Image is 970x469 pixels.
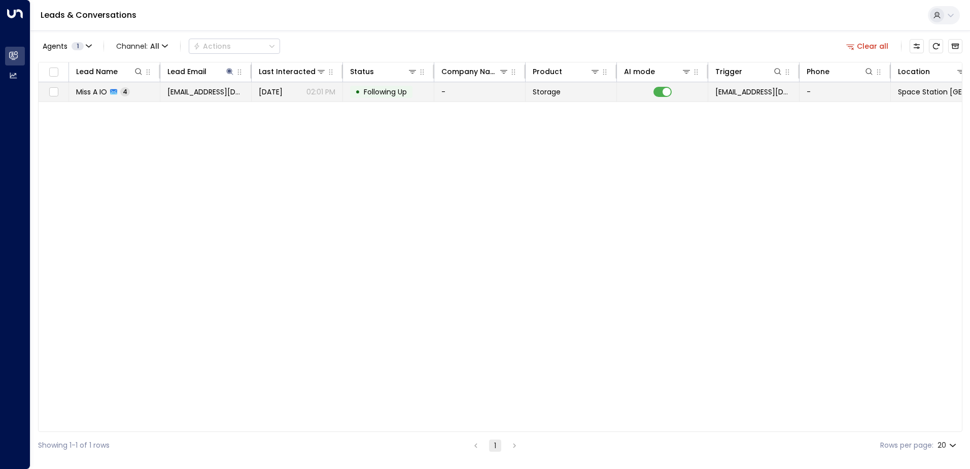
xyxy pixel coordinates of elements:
span: Toggle select all [47,66,60,79]
div: Status [350,65,418,78]
div: 20 [938,438,958,453]
div: Lead Name [76,65,144,78]
span: leads@space-station.co.uk [715,87,792,97]
div: Last Interacted [259,65,316,78]
div: Phone [807,65,829,78]
p: 02:01 PM [306,87,335,97]
button: Customize [910,39,924,53]
div: Location [898,65,966,78]
span: 1 [72,42,84,50]
div: Company Name [441,65,509,78]
span: Channel: [112,39,172,53]
span: Miss A IO [76,87,107,97]
a: Leads & Conversations [41,9,136,21]
div: Company Name [441,65,499,78]
div: Button group with a nested menu [189,39,280,54]
div: AI mode [624,65,691,78]
button: page 1 [489,440,501,452]
div: AI mode [624,65,655,78]
div: Lead Email [167,65,206,78]
div: Phone [807,65,874,78]
td: - [800,82,891,102]
div: Trigger [715,65,742,78]
button: Actions [189,39,280,54]
span: 4 [120,87,130,96]
div: Status [350,65,374,78]
span: Following Up [364,87,407,97]
div: Showing 1-1 of 1 rows [38,440,110,451]
span: Agents [43,43,67,50]
button: Agents1 [38,39,95,53]
div: Actions [193,42,231,51]
button: Archived Leads [948,39,962,53]
button: Channel:All [112,39,172,53]
span: Storage [533,87,561,97]
div: Product [533,65,600,78]
span: Toggle select row [47,86,60,98]
div: Product [533,65,562,78]
span: Yesterday [259,87,283,97]
span: Refresh [929,39,943,53]
button: Clear all [842,39,893,53]
div: Lead Email [167,65,235,78]
div: Location [898,65,930,78]
div: • [355,83,360,100]
div: Last Interacted [259,65,326,78]
span: All [150,42,159,50]
label: Rows per page: [880,440,933,451]
div: Trigger [715,65,783,78]
span: adfasdfasdf@test.com [167,87,244,97]
nav: pagination navigation [469,439,521,452]
td: - [434,82,526,102]
div: Lead Name [76,65,118,78]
